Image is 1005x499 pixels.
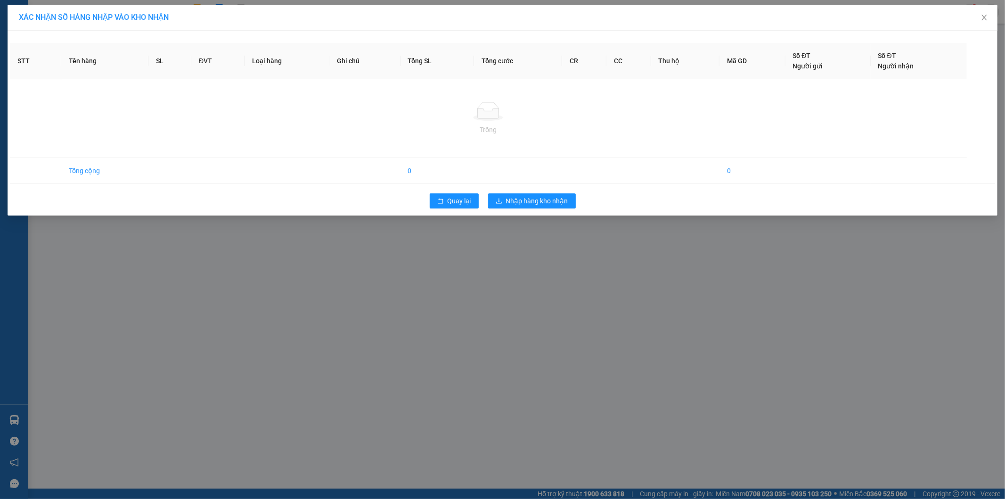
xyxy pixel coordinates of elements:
td: 0 [400,158,474,184]
th: ĐVT [191,43,245,79]
td: Tổng cộng [61,158,148,184]
strong: 0888 827 827 - 0848 827 827 [32,44,106,61]
th: CR [562,43,606,79]
th: Tên hàng [61,43,148,79]
span: Người gửi [793,62,823,70]
th: Loại hàng [245,43,329,79]
span: Gửi hàng [GEOGRAPHIC_DATA]: Hotline: [16,27,107,61]
div: Trống [17,125,959,135]
td: 0 [719,158,785,184]
th: STT [10,43,61,79]
span: Số ĐT [793,52,811,59]
th: Tổng cước [474,43,562,79]
span: XÁC NHẬN SỐ HÀNG NHẬP VÀO KHO NHẬN [19,13,169,22]
span: Số ĐT [878,52,896,59]
span: Quay lại [448,196,471,206]
span: Nhập hàng kho nhận [506,196,568,206]
th: SL [148,43,191,79]
button: rollbackQuay lại [430,193,479,208]
span: Gửi hàng Hạ Long: Hotline: [15,63,108,80]
th: Ghi chú [329,43,400,79]
th: CC [606,43,651,79]
th: Tổng SL [400,43,474,79]
button: downloadNhập hàng kho nhận [488,193,576,208]
span: close [980,14,988,21]
span: Người nhận [878,62,914,70]
span: download [496,198,502,205]
strong: Công ty TNHH Phúc Xuyên [22,5,101,25]
th: Thu hộ [651,43,719,79]
th: Mã GD [719,43,785,79]
button: Close [971,5,997,31]
span: rollback [437,198,444,205]
strong: 024 3236 3236 - [17,36,107,52]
